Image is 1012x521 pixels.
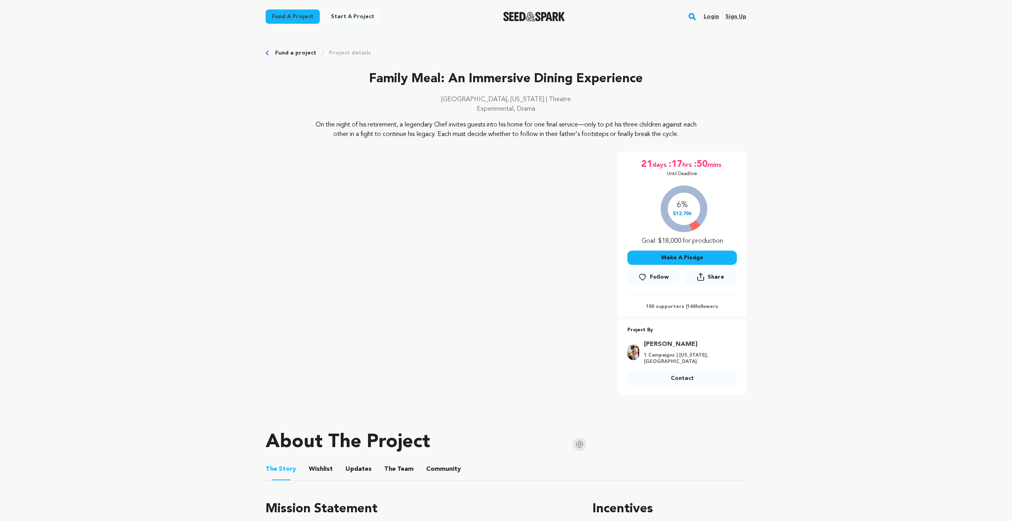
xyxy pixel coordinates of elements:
[693,158,708,171] span: :50
[687,304,695,309] span: 144
[314,120,699,139] p: On the night of his retirement, a legendary Chef invites guests into his home for one final servi...
[266,433,430,452] h1: About The Project
[682,158,693,171] span: hrs
[384,464,413,474] span: Team
[426,464,461,474] span: Community
[266,49,746,57] div: Breadcrumb
[266,464,296,474] span: Story
[346,464,372,474] span: Updates
[725,10,746,23] a: Sign up
[503,12,565,21] img: Seed&Spark Logo Dark Mode
[627,304,737,310] p: 100 supporters | followers
[266,464,277,474] span: The
[384,464,396,474] span: The
[627,270,680,284] a: Follow
[266,500,574,519] h3: Mission Statement
[668,158,682,171] span: :17
[685,270,737,284] button: Share
[627,344,639,360] img: cc89a08dfaab1b70.jpg
[667,171,697,177] p: Until Deadline
[627,371,737,385] a: Contact
[325,9,381,24] a: Start a project
[644,340,732,349] a: Goto Ben Baron profile
[266,95,746,104] p: [GEOGRAPHIC_DATA], [US_STATE] | Theatre
[704,10,719,23] a: Login
[503,12,565,21] a: Seed&Spark Homepage
[652,158,668,171] span: days
[641,158,652,171] span: 21
[266,70,746,89] p: Family Meal: An Immersive Dining Experience
[275,49,316,57] a: Fund a project
[685,270,737,287] span: Share
[309,464,333,474] span: Wishlist
[627,326,737,335] p: Project By
[650,273,669,281] span: Follow
[266,9,320,24] a: Fund a project
[708,273,724,281] span: Share
[627,251,737,265] button: Make A Pledge
[266,104,746,114] p: Experimental, Drama
[644,352,732,365] p: 1 Campaigns | [US_STATE], [GEOGRAPHIC_DATA]
[329,49,371,57] a: Project details
[573,438,586,451] img: Seed&Spark Instagram Icon
[708,158,723,171] span: mins
[593,500,746,519] h1: Incentives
